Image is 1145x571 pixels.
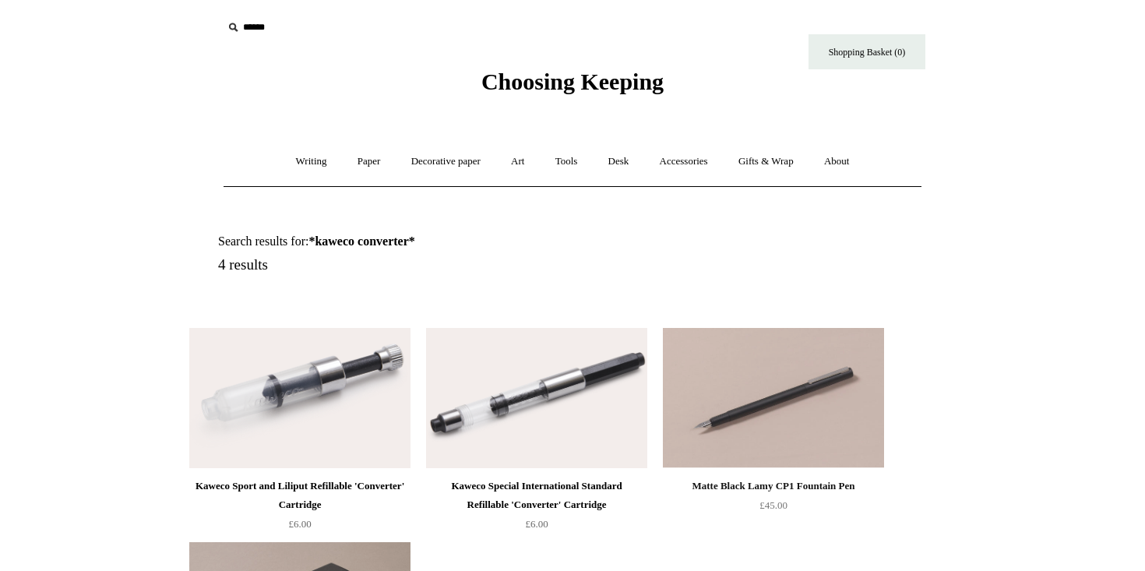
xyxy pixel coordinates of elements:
[810,141,864,182] a: About
[189,477,410,541] a: Kaweco Sport and Liliput Refillable 'Converter' Cartridge £6.00
[663,328,884,468] a: Matte Black Lamy CP1 Fountain Pen Matte Black Lamy CP1 Fountain Pen
[759,499,787,511] span: £45.00
[282,141,341,182] a: Writing
[525,518,548,530] span: £6.00
[308,234,414,248] strong: *kaweco converter*
[426,328,647,468] a: Kaweco Special International Standard Refillable 'Converter' Cartridge Kaweco Special Internation...
[481,69,664,94] span: Choosing Keeping
[594,141,643,182] a: Desk
[663,328,884,468] img: Matte Black Lamy CP1 Fountain Pen
[189,328,410,468] a: Kaweco Sport and Liliput Refillable 'Converter' Cartridge Kaweco Sport and Liliput Refillable 'Co...
[426,477,647,541] a: Kaweco Special International Standard Refillable 'Converter' Cartridge £6.00
[218,256,590,274] h5: 4 results
[397,141,495,182] a: Decorative paper
[497,141,538,182] a: Art
[218,234,590,248] h1: Search results for:
[343,141,395,182] a: Paper
[430,477,643,514] div: Kaweco Special International Standard Refillable 'Converter' Cartridge
[724,141,808,182] a: Gifts & Wrap
[667,477,880,495] div: Matte Black Lamy CP1 Fountain Pen
[189,328,410,468] img: Kaweco Sport and Liliput Refillable 'Converter' Cartridge
[481,81,664,92] a: Choosing Keeping
[646,141,722,182] a: Accessories
[193,477,407,514] div: Kaweco Sport and Liliput Refillable 'Converter' Cartridge
[663,477,884,541] a: Matte Black Lamy CP1 Fountain Pen £45.00
[809,34,925,69] a: Shopping Basket (0)
[426,328,647,468] img: Kaweco Special International Standard Refillable 'Converter' Cartridge
[541,141,592,182] a: Tools
[288,518,311,530] span: £6.00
